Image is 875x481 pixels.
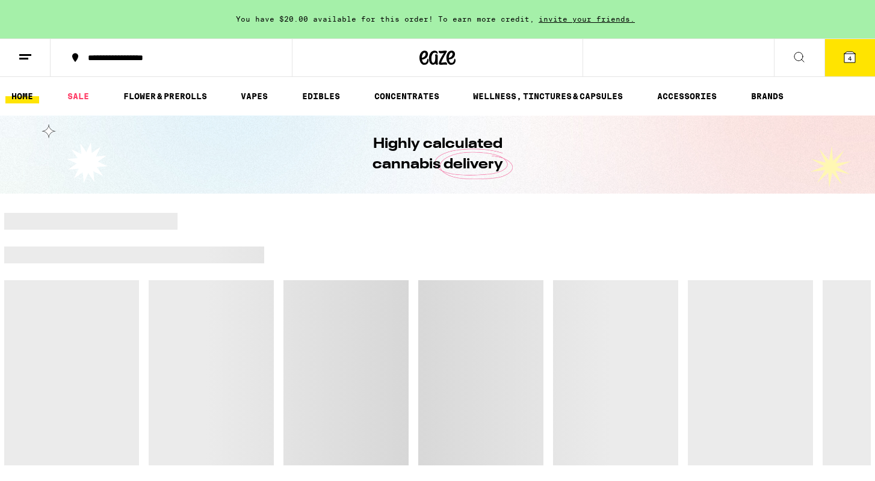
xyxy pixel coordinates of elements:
[467,89,629,103] a: WELLNESS, TINCTURES & CAPSULES
[534,15,639,23] span: invite your friends.
[235,89,274,103] a: VAPES
[338,134,537,175] h1: Highly calculated cannabis delivery
[848,55,852,62] span: 4
[368,89,445,103] a: CONCENTRATES
[236,15,534,23] span: You have $20.00 available for this order! To earn more credit,
[824,39,875,76] button: 4
[61,89,95,103] a: SALE
[117,89,213,103] a: FLOWER & PREROLLS
[296,89,346,103] a: EDIBLES
[745,89,790,103] button: BRANDS
[5,89,39,103] a: HOME
[651,89,723,103] a: ACCESSORIES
